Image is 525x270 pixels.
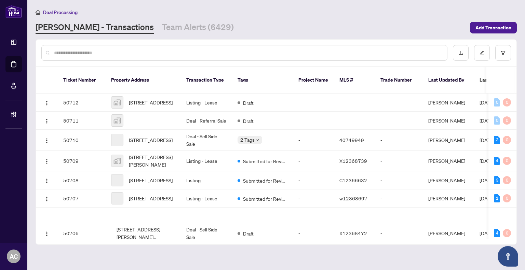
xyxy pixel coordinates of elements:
[58,208,106,259] td: 50706
[293,112,334,130] td: -
[480,158,495,164] span: [DATE]
[494,194,500,202] div: 1
[423,94,474,112] td: [PERSON_NAME]
[480,76,521,84] span: Last Modified Date
[480,99,495,105] span: [DATE]
[494,176,500,184] div: 3
[480,137,495,143] span: [DATE]
[458,51,463,55] span: download
[423,208,474,259] td: [PERSON_NAME]
[423,171,474,189] td: [PERSON_NAME]
[423,189,474,208] td: [PERSON_NAME]
[256,138,259,142] span: down
[41,175,52,186] button: Logo
[44,196,50,202] img: Logo
[44,100,50,106] img: Logo
[498,246,518,267] button: Open asap
[474,45,490,61] button: edit
[181,208,232,259] td: Deal - Sell Side Sale
[503,157,511,165] div: 0
[58,94,106,112] td: 50712
[44,231,50,237] img: Logo
[129,176,173,184] span: [STREET_ADDRESS]
[423,112,474,130] td: [PERSON_NAME]
[41,134,52,145] button: Logo
[503,194,511,202] div: 0
[375,151,423,171] td: -
[480,117,495,124] span: [DATE]
[106,67,181,94] th: Property Address
[181,189,232,208] td: Listing - Lease
[293,94,334,112] td: -
[494,136,500,144] div: 3
[129,117,131,124] span: -
[44,159,50,164] img: Logo
[339,177,367,183] span: C12366632
[375,208,423,259] td: -
[339,158,367,164] span: X12368739
[44,138,50,143] img: Logo
[503,136,511,144] div: 0
[339,230,367,236] span: X12368472
[495,45,511,61] button: filter
[293,67,334,94] th: Project Name
[243,117,254,125] span: Draft
[5,5,22,18] img: logo
[243,230,254,237] span: Draft
[494,98,500,106] div: 0
[375,94,423,112] td: -
[293,130,334,151] td: -
[243,99,254,106] span: Draft
[293,171,334,189] td: -
[41,228,52,239] button: Logo
[36,22,154,34] a: [PERSON_NAME] - Transactions
[494,157,500,165] div: 4
[43,9,78,15] span: Deal Processing
[453,45,469,61] button: download
[494,116,500,125] div: 0
[423,130,474,151] td: [PERSON_NAME]
[129,99,173,106] span: [STREET_ADDRESS]
[181,112,232,130] td: Deal - Referral Sale
[339,137,364,143] span: 40749949
[375,171,423,189] td: -
[181,171,232,189] td: Listing
[36,10,40,15] span: home
[293,208,334,259] td: -
[293,151,334,171] td: -
[162,22,234,34] a: Team Alerts (6429)
[111,115,123,126] img: thumbnail-img
[501,51,506,55] span: filter
[10,252,18,261] span: AC
[503,98,511,106] div: 0
[129,153,175,168] span: [STREET_ADDRESS][PERSON_NAME]
[475,22,511,33] span: Add Transaction
[339,195,367,201] span: w12368697
[58,67,106,94] th: Ticket Number
[375,130,423,151] td: -
[240,136,255,144] span: 2 Tags
[232,67,293,94] th: Tags
[58,171,106,189] td: 50708
[181,130,232,151] td: Deal - Sell Side Sale
[41,193,52,204] button: Logo
[181,94,232,112] td: Listing - Lease
[375,189,423,208] td: -
[503,176,511,184] div: 0
[111,155,123,167] img: thumbnail-img
[41,155,52,166] button: Logo
[111,97,123,108] img: thumbnail-img
[58,189,106,208] td: 50707
[58,151,106,171] td: 50709
[334,67,375,94] th: MLS #
[423,151,474,171] td: [PERSON_NAME]
[503,229,511,237] div: 0
[181,67,232,94] th: Transaction Type
[129,195,173,202] span: [STREET_ADDRESS]
[243,157,287,165] span: Submitted for Review
[494,229,500,237] div: 4
[375,67,423,94] th: Trade Number
[423,67,474,94] th: Last Updated By
[293,189,334,208] td: -
[44,178,50,184] img: Logo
